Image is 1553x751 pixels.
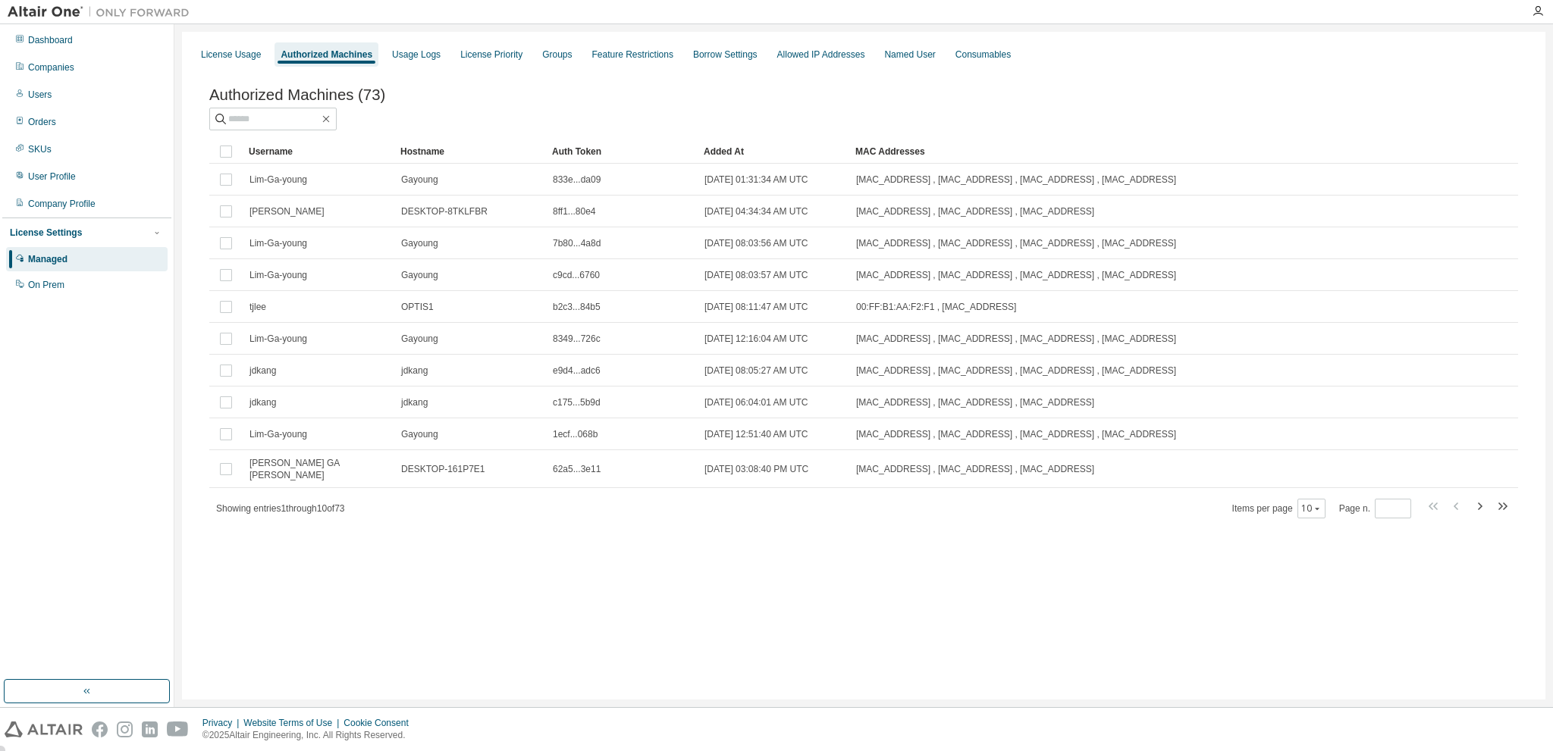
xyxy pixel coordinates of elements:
[460,49,522,61] div: License Priority
[856,174,1176,186] span: [MAC_ADDRESS] , [MAC_ADDRESS] , [MAC_ADDRESS] , [MAC_ADDRESS]
[142,721,158,737] img: linkedin.svg
[401,205,488,217] span: DESKTOP-8TKLFBR
[856,463,1094,475] span: [MAC_ADDRESS] , [MAC_ADDRESS] , [MAC_ADDRESS]
[249,139,388,164] div: Username
[856,396,1094,408] span: [MAC_ADDRESS] , [MAC_ADDRESS] , [MAC_ADDRESS]
[249,365,276,377] span: jdkang
[401,365,428,377] span: jdkang
[856,269,1176,281] span: [MAC_ADDRESS] , [MAC_ADDRESS] , [MAC_ADDRESS] , [MAC_ADDRESS]
[401,333,438,345] span: Gayoung
[704,139,843,164] div: Added At
[249,237,307,249] span: Lim-Ga-young
[401,396,428,408] span: jdkang
[553,269,600,281] span: c9cd...6760
[855,139,1359,164] div: MAC Addresses
[249,301,266,313] span: tjlee
[542,49,572,61] div: Groups
[592,49,673,61] div: Feature Restrictions
[1301,502,1322,515] button: 10
[28,89,52,101] div: Users
[8,5,197,20] img: Altair One
[28,198,96,210] div: Company Profile
[401,301,434,313] span: OPTIS1
[28,61,74,74] div: Companies
[201,49,261,61] div: License Usage
[117,721,133,737] img: instagram.svg
[884,49,935,61] div: Named User
[28,143,52,155] div: SKUs
[553,396,601,408] span: c175...5b9d
[704,205,808,217] span: [DATE] 04:34:34 AM UTC
[704,174,808,186] span: [DATE] 01:31:34 AM UTC
[553,333,601,345] span: 8349...726c
[553,301,601,313] span: b2c3...84b5
[28,171,76,183] div: User Profile
[693,49,758,61] div: Borrow Settings
[1232,499,1326,518] span: Items per page
[553,205,596,217] span: 8ff1...80e4
[5,721,83,737] img: altair_logo.svg
[400,139,540,164] div: Hostname
[392,49,441,61] div: Usage Logs
[28,253,67,265] div: Managed
[856,205,1094,217] span: [MAC_ADDRESS] , [MAC_ADDRESS] , [MAC_ADDRESS]
[856,428,1176,440] span: [MAC_ADDRESS] , [MAC_ADDRESS] , [MAC_ADDRESS] , [MAC_ADDRESS]
[202,717,243,729] div: Privacy
[856,333,1176,345] span: [MAC_ADDRESS] , [MAC_ADDRESS] , [MAC_ADDRESS] , [MAC_ADDRESS]
[704,365,808,377] span: [DATE] 08:05:27 AM UTC
[216,503,345,514] span: Showing entries 1 through 10 of 73
[249,205,325,217] span: [PERSON_NAME]
[553,428,598,440] span: 1ecf...068b
[243,717,344,729] div: Website Terms of Use
[856,301,1016,313] span: 00:FF:B1:AA:F2:F1 , [MAC_ADDRESS]
[704,333,808,345] span: [DATE] 12:16:04 AM UTC
[704,269,808,281] span: [DATE] 08:03:57 AM UTC
[704,428,808,440] span: [DATE] 12:51:40 AM UTC
[401,428,438,440] span: Gayoung
[553,365,601,377] span: e9d4...adc6
[202,729,418,742] p: © 2025 Altair Engineering, Inc. All Rights Reserved.
[28,116,56,128] div: Orders
[553,463,601,475] span: 62a5...3e11
[704,237,808,249] span: [DATE] 08:03:56 AM UTC
[28,34,73,46] div: Dashboard
[209,86,385,104] span: Authorized Machines (73)
[401,237,438,249] span: Gayoung
[552,139,692,164] div: Auth Token
[856,237,1176,249] span: [MAC_ADDRESS] , [MAC_ADDRESS] , [MAC_ADDRESS] , [MAC_ADDRESS]
[401,463,485,475] span: DESKTOP-161P7E1
[777,49,865,61] div: Allowed IP Addresses
[92,721,108,737] img: facebook.svg
[249,396,276,408] span: jdkang
[281,49,372,61] div: Authorized Machines
[28,279,64,291] div: On Prem
[1339,499,1411,518] span: Page n.
[249,457,387,481] span: [PERSON_NAME] GA [PERSON_NAME]
[704,301,808,313] span: [DATE] 08:11:47 AM UTC
[249,333,307,345] span: Lim-Ga-young
[856,365,1176,377] span: [MAC_ADDRESS] , [MAC_ADDRESS] , [MAC_ADDRESS] , [MAC_ADDRESS]
[704,463,808,475] span: [DATE] 03:08:40 PM UTC
[704,396,808,408] span: [DATE] 06:04:01 AM UTC
[553,174,601,186] span: 833e...da09
[10,227,82,239] div: License Settings
[553,237,601,249] span: 7b80...4a8d
[344,717,417,729] div: Cookie Consent
[167,721,189,737] img: youtube.svg
[955,49,1011,61] div: Consumables
[401,174,438,186] span: Gayoung
[249,269,307,281] span: Lim-Ga-young
[401,269,438,281] span: Gayoung
[249,174,307,186] span: Lim-Ga-young
[249,428,307,440] span: Lim-Ga-young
